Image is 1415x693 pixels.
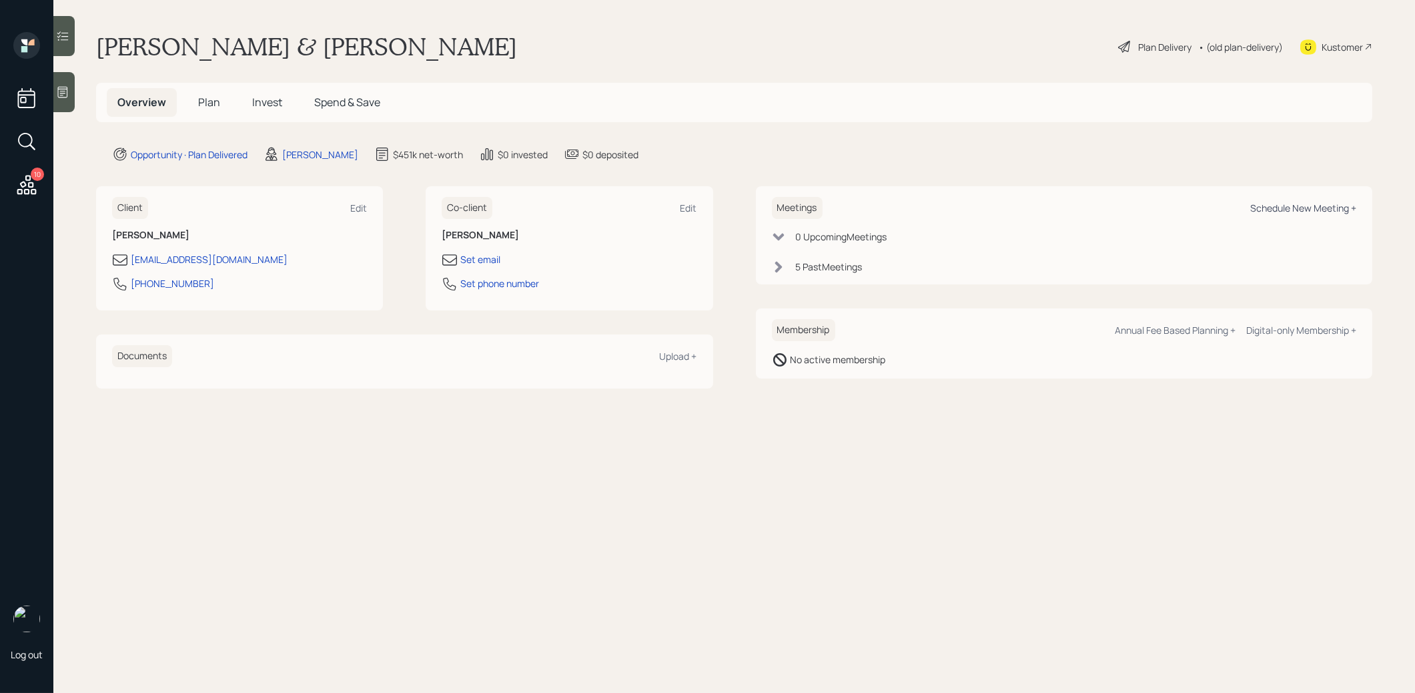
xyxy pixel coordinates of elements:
[660,350,697,363] div: Upload +
[796,260,863,274] div: 5 Past Meeting s
[796,230,887,244] div: 0 Upcoming Meeting s
[252,95,282,109] span: Invest
[1322,40,1363,54] div: Kustomer
[791,353,886,367] div: No active membership
[460,276,539,290] div: Set phone number
[350,202,367,214] div: Edit
[282,148,358,162] div: [PERSON_NAME]
[117,95,166,109] span: Overview
[1138,40,1192,54] div: Plan Delivery
[442,197,492,219] h6: Co-client
[393,148,463,162] div: $451k net-worth
[131,148,248,162] div: Opportunity · Plan Delivered
[772,197,823,219] h6: Meetings
[680,202,697,214] div: Edit
[772,319,835,341] h6: Membership
[1250,202,1356,214] div: Schedule New Meeting +
[31,168,44,181] div: 10
[96,32,517,61] h1: [PERSON_NAME] & [PERSON_NAME]
[314,95,380,109] span: Spend & Save
[1115,324,1236,336] div: Annual Fee Based Planning +
[13,606,40,632] img: treva-nostdahl-headshot.png
[442,230,696,241] h6: [PERSON_NAME]
[460,252,500,266] div: Set email
[11,648,43,661] div: Log out
[198,95,220,109] span: Plan
[131,276,214,290] div: [PHONE_NUMBER]
[498,148,548,162] div: $0 invested
[131,252,288,266] div: [EMAIL_ADDRESS][DOMAIN_NAME]
[112,197,148,219] h6: Client
[1198,40,1283,54] div: • (old plan-delivery)
[582,148,638,162] div: $0 deposited
[112,345,172,367] h6: Documents
[1246,324,1356,336] div: Digital-only Membership +
[112,230,367,241] h6: [PERSON_NAME]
